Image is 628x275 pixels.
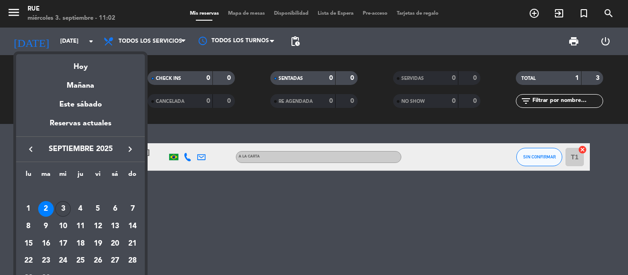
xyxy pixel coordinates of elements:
[39,143,122,155] span: septiembre 2025
[38,236,54,252] div: 16
[55,201,71,217] div: 3
[124,253,141,270] td: 28 de septiembre de 2025
[73,236,88,252] div: 18
[73,253,88,269] div: 25
[21,236,36,252] div: 15
[37,169,55,183] th: martes
[37,218,55,235] td: 9 de septiembre de 2025
[37,235,55,253] td: 16 de septiembre de 2025
[38,201,54,217] div: 2
[107,218,124,235] td: 13 de septiembre de 2025
[125,236,140,252] div: 21
[107,253,124,270] td: 27 de septiembre de 2025
[55,219,71,234] div: 10
[124,201,141,218] td: 7 de septiembre de 2025
[107,201,123,217] div: 6
[72,201,89,218] td: 4 de septiembre de 2025
[54,169,72,183] th: miércoles
[107,219,123,234] div: 13
[125,219,140,234] div: 14
[124,218,141,235] td: 14 de septiembre de 2025
[25,144,36,155] i: keyboard_arrow_left
[16,54,145,73] div: Hoy
[72,235,89,253] td: 18 de septiembre de 2025
[107,235,124,253] td: 20 de septiembre de 2025
[107,253,123,269] div: 27
[107,236,123,252] div: 20
[125,201,140,217] div: 7
[89,201,107,218] td: 5 de septiembre de 2025
[73,219,88,234] div: 11
[20,253,37,270] td: 22 de septiembre de 2025
[72,169,89,183] th: jueves
[20,169,37,183] th: lunes
[89,235,107,253] td: 19 de septiembre de 2025
[90,201,106,217] div: 5
[38,219,54,234] div: 9
[90,236,106,252] div: 19
[20,235,37,253] td: 15 de septiembre de 2025
[54,235,72,253] td: 17 de septiembre de 2025
[124,169,141,183] th: domingo
[72,253,89,270] td: 25 de septiembre de 2025
[125,253,140,269] div: 28
[16,92,145,118] div: Este sábado
[54,218,72,235] td: 10 de septiembre de 2025
[21,201,36,217] div: 1
[89,253,107,270] td: 26 de septiembre de 2025
[20,201,37,218] td: 1 de septiembre de 2025
[21,219,36,234] div: 8
[38,253,54,269] div: 23
[90,253,106,269] div: 26
[72,218,89,235] td: 11 de septiembre de 2025
[54,253,72,270] td: 24 de septiembre de 2025
[16,118,145,136] div: Reservas actuales
[124,235,141,253] td: 21 de septiembre de 2025
[73,201,88,217] div: 4
[89,218,107,235] td: 12 de septiembre de 2025
[107,201,124,218] td: 6 de septiembre de 2025
[20,218,37,235] td: 8 de septiembre de 2025
[55,253,71,269] div: 24
[23,143,39,155] button: keyboard_arrow_left
[20,183,141,201] td: SEP.
[107,169,124,183] th: sábado
[90,219,106,234] div: 12
[54,201,72,218] td: 3 de septiembre de 2025
[21,253,36,269] div: 22
[55,236,71,252] div: 17
[125,144,136,155] i: keyboard_arrow_right
[16,73,145,92] div: Mañana
[37,201,55,218] td: 2 de septiembre de 2025
[122,143,138,155] button: keyboard_arrow_right
[37,253,55,270] td: 23 de septiembre de 2025
[89,169,107,183] th: viernes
